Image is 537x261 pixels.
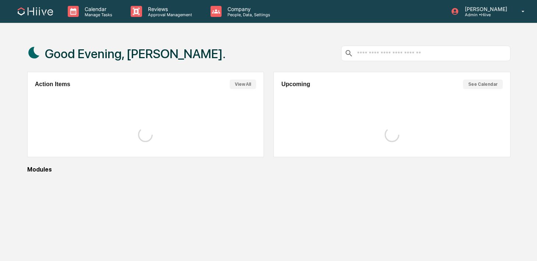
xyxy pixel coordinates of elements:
div: Modules [27,166,510,173]
p: People, Data, Settings [222,12,274,17]
button: See Calendar [463,80,503,89]
p: Calendar [79,6,116,12]
p: Company [222,6,274,12]
h2: Action Items [35,81,70,88]
img: logo [18,7,53,15]
p: Reviews [142,6,196,12]
h2: Upcoming [281,81,310,88]
button: View All [230,80,256,89]
p: Approval Management [142,12,196,17]
h1: Good Evening, [PERSON_NAME]. [45,46,226,61]
p: Manage Tasks [79,12,116,17]
p: Admin • Hiive [459,12,511,17]
p: [PERSON_NAME] [459,6,511,12]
